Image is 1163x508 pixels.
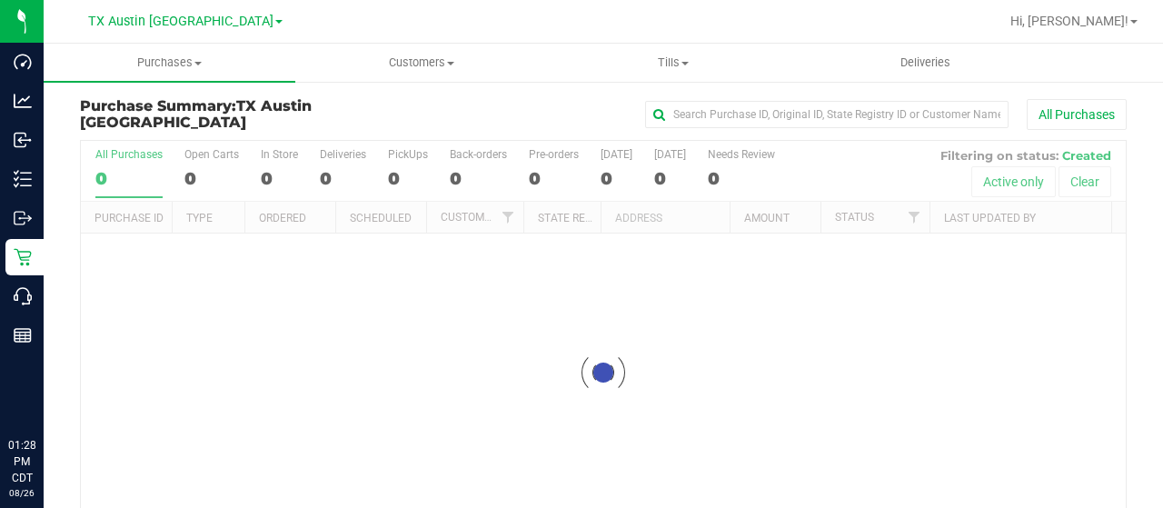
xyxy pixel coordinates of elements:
inline-svg: Reports [14,326,32,344]
inline-svg: Retail [14,248,32,266]
h3: Purchase Summary: [80,98,429,130]
a: Purchases [44,44,295,82]
inline-svg: Dashboard [14,53,32,71]
p: 08/26 [8,486,35,500]
button: All Purchases [1027,99,1127,130]
span: TX Austin [GEOGRAPHIC_DATA] [80,97,312,131]
span: TX Austin [GEOGRAPHIC_DATA] [88,14,273,29]
input: Search Purchase ID, Original ID, State Registry ID or Customer Name... [645,101,1009,128]
inline-svg: Analytics [14,92,32,110]
span: Hi, [PERSON_NAME]! [1010,14,1128,28]
inline-svg: Inbound [14,131,32,149]
a: Deliveries [800,44,1051,82]
p: 01:28 PM CDT [8,437,35,486]
span: Purchases [44,55,295,71]
a: Customers [295,44,547,82]
span: Customers [296,55,546,71]
span: Deliveries [876,55,975,71]
inline-svg: Inventory [14,170,32,188]
inline-svg: Outbound [14,209,32,227]
a: Tills [547,44,799,82]
span: Tills [548,55,798,71]
inline-svg: Call Center [14,287,32,305]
